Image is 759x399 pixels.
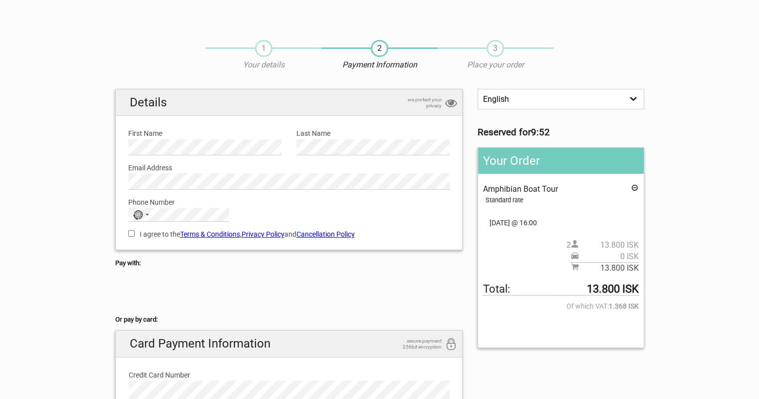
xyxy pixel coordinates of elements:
i: 256bit encryption [445,338,457,352]
label: Email Address [128,162,450,173]
span: Pickup price [571,251,639,262]
button: Selected country [129,208,154,221]
h5: Or pay by card: [115,314,463,325]
span: 13.800 ISK [579,263,639,274]
span: Amphibian Boat Tour [483,184,558,194]
p: We're away right now. Please check back later! [14,17,113,25]
strong: 1.368 ISK [609,301,639,312]
a: Privacy Policy [242,230,284,238]
label: Phone Number [128,197,450,208]
span: Total to be paid [483,284,638,295]
a: Cancellation Policy [296,230,355,238]
h2: Card Payment Information [116,331,463,357]
label: I agree to the , and [128,229,450,240]
p: Place your order [438,59,553,70]
label: Last Name [296,128,450,139]
span: [DATE] @ 16:00 [483,217,638,228]
span: Subtotal [571,262,639,274]
strong: 9:52 [531,127,550,138]
iframe: 安全支付按鈕框 [115,282,205,302]
span: 3 [487,40,504,57]
p: Payment Information [321,59,437,70]
label: Credit Card Number [129,370,450,381]
i: privacy protection [445,97,457,110]
span: 2 [371,40,388,57]
div: Standard rate [486,195,638,206]
label: First Name [128,128,281,139]
h2: Details [116,89,463,116]
span: 1 [255,40,272,57]
h5: Pay with: [115,258,463,269]
span: secure payment 256bit encryption [392,338,442,350]
span: 2 person(s) [566,240,639,251]
h2: Your Order [478,148,643,174]
a: Terms & Conditions [180,230,240,238]
p: Your details [206,59,321,70]
span: Of which VAT: [483,301,638,312]
button: Open LiveChat chat widget [115,15,127,27]
span: we protect your privacy [392,97,442,109]
span: 0 ISK [579,251,639,262]
span: 13.800 ISK [579,240,639,251]
h3: Reserved for [478,127,644,138]
strong: 13.800 ISK [587,284,639,295]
